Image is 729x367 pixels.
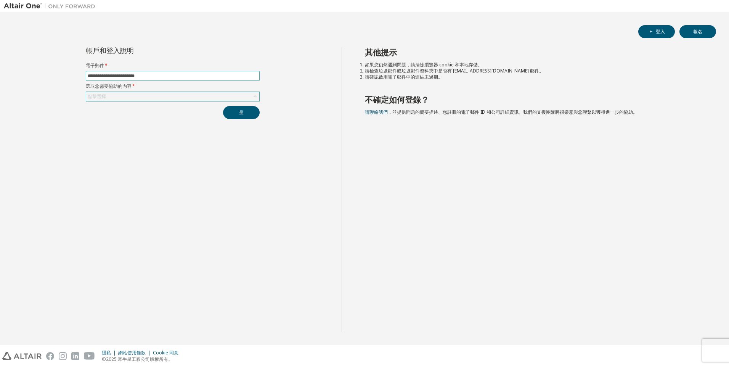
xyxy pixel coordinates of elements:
[679,25,716,38] button: 報名
[365,68,703,74] li: 請檢查垃圾郵件或垃圾郵件資料夾中是否有 [EMAIL_ADDRESS][DOMAIN_NAME] 郵件。
[106,356,173,362] font: 2025 牽牛星工程公司版權所有。
[71,352,79,360] img: linkedin.svg
[84,352,95,360] img: youtube.svg
[365,95,703,105] h2: 不確定如何登錄？
[2,352,42,360] img: altair_logo.svg
[365,109,637,115] span: ，並提供問題的簡要描述、您註冊的電子郵件 ID 和公司詳細資訊。我們的支援團隊將很樂意與您聯繫以獲得進一步的協助。
[223,106,260,119] button: 呈
[46,352,54,360] img: facebook.svg
[86,62,104,69] font: 電子郵件
[656,29,665,35] font: 登入
[59,352,67,360] img: instagram.svg
[153,350,183,356] div: Cookie 同意
[638,25,675,38] button: 登入
[365,74,703,80] li: 請確認啟用電子郵件中的連結未過期。
[365,109,388,115] a: 請聯絡我們
[86,92,259,101] div: 點擊選擇
[102,350,118,356] div: 隱私
[365,62,703,68] li: 如果您仍然遇到問題，請清除瀏覽器 cookie 和本地存儲。
[4,2,99,10] img: 牽牛星一號
[365,47,703,57] h2: 其他提示
[118,350,153,356] div: 網站使用條款
[86,47,225,53] div: 帳戶和登入說明
[88,93,106,100] div: 點擊選擇
[102,356,183,362] p: ©
[86,83,132,89] font: 選取您需要協助的內容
